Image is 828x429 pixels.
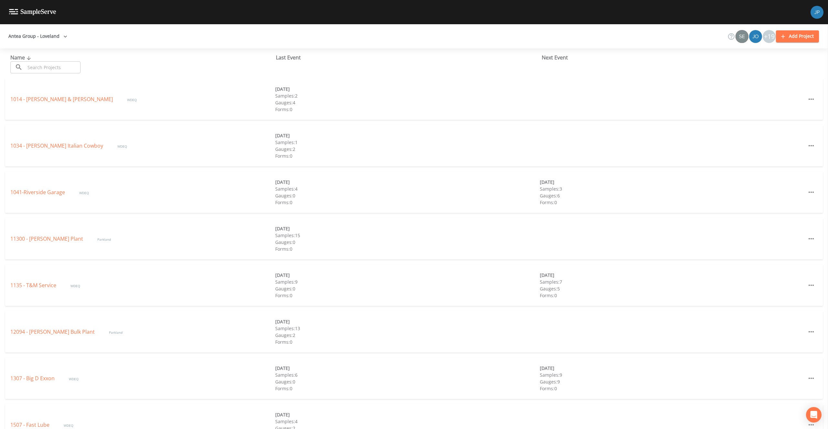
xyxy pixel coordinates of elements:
div: Samples: 4 [275,185,540,192]
div: [DATE] [275,411,540,418]
div: [DATE] [540,365,805,371]
div: Gauges: 0 [275,378,540,385]
div: Forms: 0 [275,152,540,159]
div: Gauges: 0 [275,239,540,246]
div: Samples: 4 [275,418,540,425]
a: 1034 - [PERSON_NAME] Italian Cowboy [10,142,104,149]
div: Forms: 0 [540,292,805,299]
div: [DATE] [275,132,540,139]
div: Forms: 0 [540,385,805,392]
div: Forms: 0 [275,385,540,392]
a: 1307 - Big D Exxon [10,375,56,382]
div: [DATE] [275,86,540,92]
div: Forms: 0 [540,199,805,206]
div: Forms: 0 [275,199,540,206]
div: [DATE] [275,225,540,232]
div: [DATE] [275,179,540,185]
span: Parkland [109,330,123,335]
div: Gauges: 4 [275,99,540,106]
div: [DATE] [275,272,540,278]
div: Samples: 13 [275,325,540,332]
img: 52efdf5eb87039e5b40670955cfdde0b [735,30,748,43]
div: Samples: 9 [275,278,540,285]
div: Sean McKinstry [735,30,749,43]
img: logo [9,9,56,15]
div: [DATE] [540,272,805,278]
div: Samples: 15 [275,232,540,239]
div: Forms: 0 [275,339,540,345]
div: Gauges: 6 [540,192,805,199]
img: d2de15c11da5451b307a030ac90baa3e [749,30,762,43]
div: [DATE] [540,179,805,185]
div: Forms: 0 [275,246,540,252]
div: Samples: 3 [540,185,805,192]
button: Add Project [776,30,819,42]
div: Samples: 6 [275,371,540,378]
div: Samples: 1 [275,139,540,146]
div: Last Event [276,54,541,61]
span: WDEQ [69,377,79,381]
a: 1135 - T&M Service [10,282,58,289]
span: WDEQ [64,423,73,428]
div: Open Intercom Messenger [806,407,822,423]
span: Name [10,54,33,61]
a: 11300 - [PERSON_NAME] Plant [10,235,84,242]
span: Parkland [97,237,111,242]
div: Samples: 7 [540,278,805,285]
a: 1014 - [PERSON_NAME] & [PERSON_NAME] [10,96,114,103]
div: Forms: 0 [275,292,540,299]
div: [DATE] [275,365,540,371]
span: WDEQ [117,144,127,149]
div: [DATE] [275,318,540,325]
a: 1507 - Fast Lube [10,421,51,428]
span: WDEQ [71,284,80,288]
span: WDEQ [127,98,137,102]
a: 12094 - [PERSON_NAME] Bulk Plant [10,328,96,335]
div: Josh Watzak [749,30,762,43]
div: Samples: 2 [275,92,540,99]
span: WDEQ [79,191,89,195]
input: Search Projects [25,61,81,73]
div: Samples: 9 [540,371,805,378]
a: 1041-Riverside Garage [10,189,66,196]
img: 41241ef155101aa6d92a04480b0d0000 [811,6,823,19]
div: Gauges: 9 [540,378,805,385]
div: +19 [763,30,776,43]
div: Forms: 0 [275,106,540,113]
div: Gauges: 5 [540,285,805,292]
div: Gauges: 2 [275,332,540,339]
div: Gauges: 0 [275,192,540,199]
div: Gauges: 2 [275,146,540,152]
div: Gauges: 0 [275,285,540,292]
button: Antea Group - Loveland [6,30,70,42]
div: Next Event [542,54,807,61]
